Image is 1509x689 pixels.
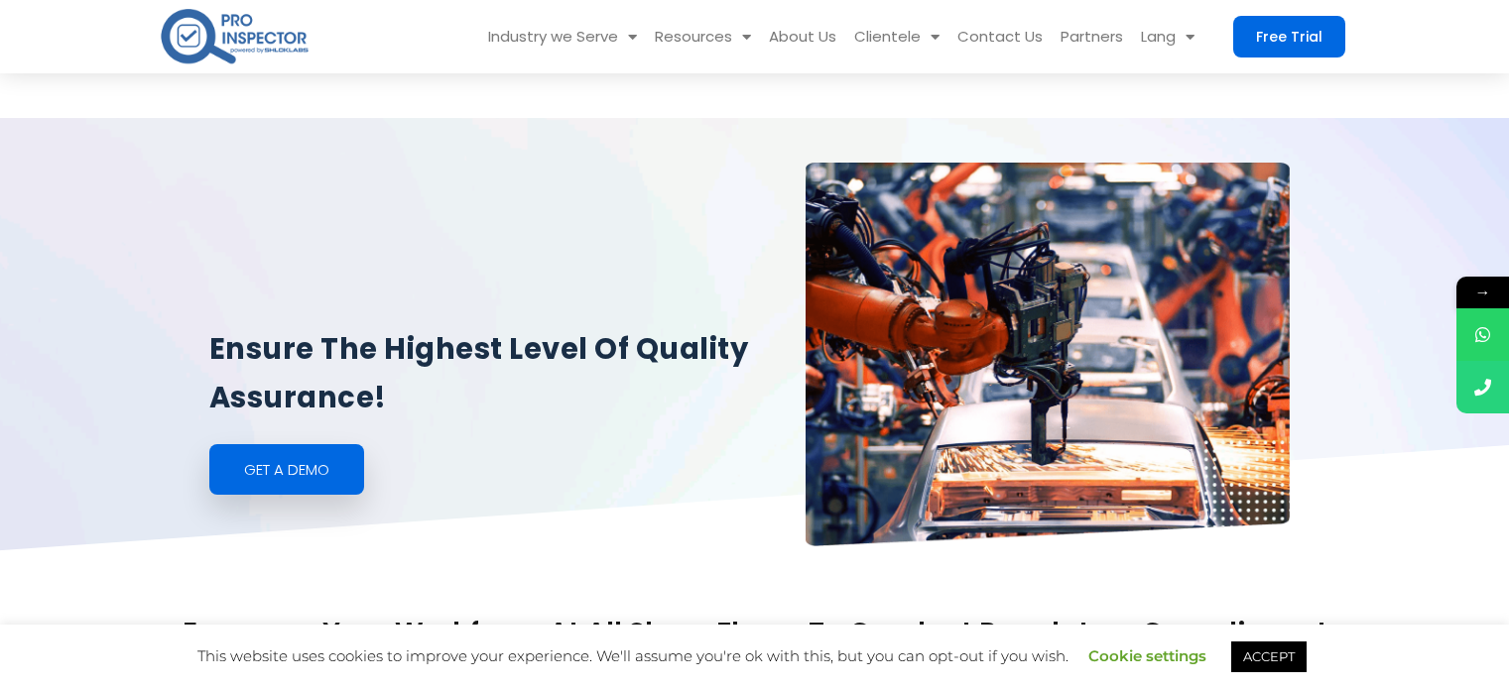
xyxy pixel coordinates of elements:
[1233,16,1345,57] a: Free Trial
[244,462,329,477] span: GEt a demo
[1088,646,1206,665] a: Cookie settings
[209,325,797,423] h1: Ensure the highest level of Quality Assurance!
[159,5,311,67] img: pro-inspector-logo
[1456,277,1509,308] span: →
[209,444,364,495] a: GEt a demo
[160,606,1350,661] p: Empower Your Workforce At All Shop-Floors To Conduct Regulatory Compliance!
[806,163,1290,546] img: manufacturing industry
[197,646,1312,665] span: This website uses cookies to improve your experience. We'll assume you're ok with this, but you c...
[1231,641,1307,672] a: ACCEPT
[1256,30,1322,44] span: Free Trial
